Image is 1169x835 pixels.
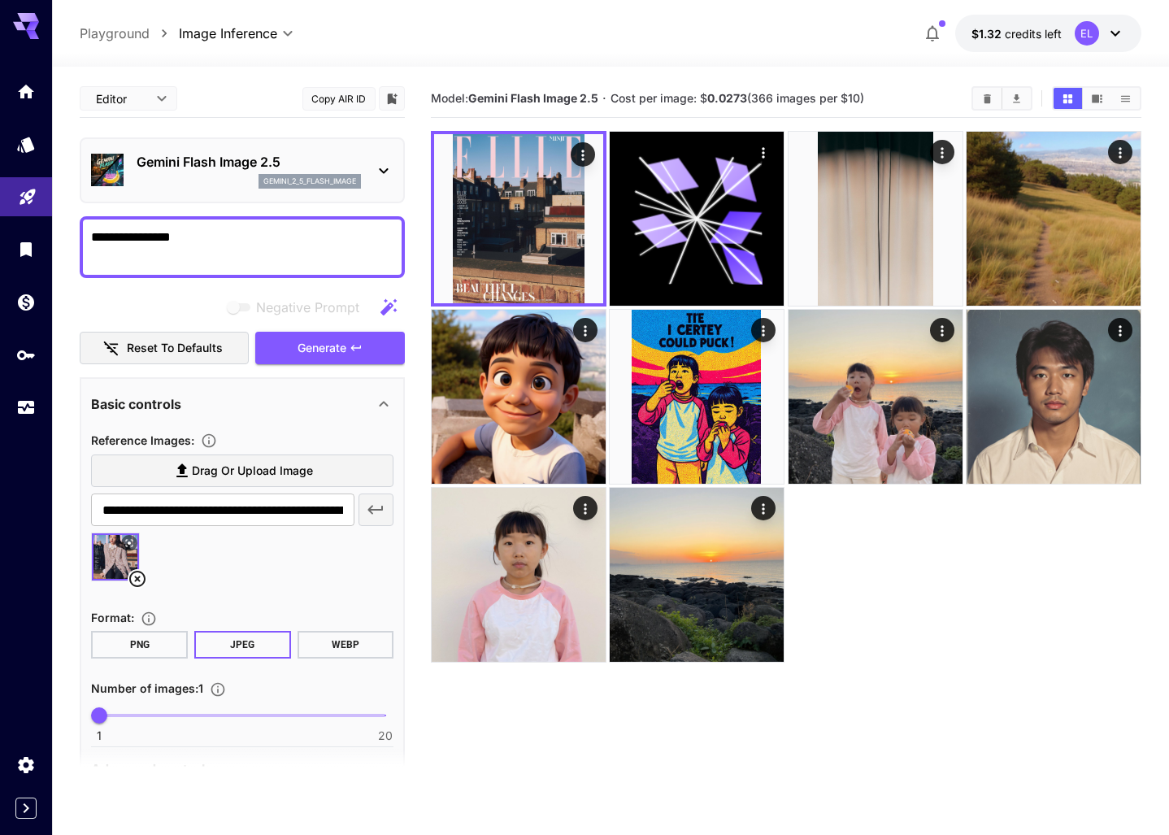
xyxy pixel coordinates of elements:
[80,332,249,365] button: Reset to defaults
[973,88,1002,109] button: Clear Images
[1054,88,1082,109] button: Show images in grid view
[16,81,36,102] div: Home
[707,91,747,105] b: 0.0273
[971,86,1032,111] div: Clear ImagesDownload All
[194,433,224,449] button: Upload a reference image to guide the result. This is needed for Image-to-Image or Inpainting. Su...
[789,310,963,484] img: 2Q==
[378,728,393,744] span: 20
[134,611,163,627] button: Choose the file format for the output image.
[971,27,1005,41] span: $1.32
[179,24,277,43] span: Image Inference
[16,345,36,365] div: API Keys
[1108,318,1132,342] div: Actions
[256,298,359,317] span: Negative Prompt
[80,24,150,43] a: Playground
[91,394,181,414] p: Basic controls
[96,90,146,107] span: Editor
[263,176,356,187] p: gemini_2_5_flash_image
[611,91,864,105] span: Cost per image: $ (366 images per $10)
[751,140,776,164] div: Actions
[967,132,1141,306] img: Z
[16,292,36,312] div: Wallet
[571,142,595,167] div: Actions
[15,798,37,819] button: Expand sidebar
[930,140,954,164] div: Actions
[573,318,598,342] div: Actions
[1052,86,1141,111] div: Show images in grid viewShow images in video viewShow images in list view
[137,152,361,172] p: Gemini Flash Image 2.5
[91,681,203,695] span: Number of images : 1
[80,24,179,43] nav: breadcrumb
[16,755,36,775] div: Settings
[91,454,393,488] label: Drag or upload image
[203,681,232,698] button: Specify how many images to generate in a single request. Each image generation will be charged se...
[97,728,102,744] span: 1
[432,488,606,662] img: 9k=
[16,239,36,259] div: Library
[432,310,606,484] img: Z
[431,91,598,105] span: Model:
[91,631,188,659] button: PNG
[194,631,291,659] button: JPEG
[610,310,784,484] img: 2Q==
[298,338,346,359] span: Generate
[16,398,36,418] div: Usage
[955,15,1141,52] button: $1.3166EL
[610,488,784,662] img: Z
[192,461,313,481] span: Drag or upload image
[91,385,393,424] div: Basic controls
[91,611,134,624] span: Format :
[1111,88,1140,109] button: Show images in list view
[1108,140,1132,164] div: Actions
[573,496,598,520] div: Actions
[1083,88,1111,109] button: Show images in video view
[298,631,394,659] button: WEBP
[971,25,1062,42] div: $1.3166
[930,318,954,342] div: Actions
[967,310,1141,484] img: 9k=
[751,496,776,520] div: Actions
[751,318,776,342] div: Actions
[1005,27,1062,41] span: credits left
[434,134,603,303] img: Z
[91,146,393,195] div: Gemini Flash Image 2.5gemini_2_5_flash_image
[302,87,376,111] button: Copy AIR ID
[18,182,37,202] div: Playground
[468,91,598,105] b: Gemini Flash Image 2.5
[16,134,36,154] div: Models
[1002,88,1031,109] button: Download All
[91,433,194,447] span: Reference Images :
[385,89,399,108] button: Add to library
[789,132,963,306] img: 9k=
[602,89,606,108] p: ·
[1075,21,1099,46] div: EL
[255,332,405,365] button: Generate
[224,297,372,317] span: Negative prompts are not compatible with the selected model.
